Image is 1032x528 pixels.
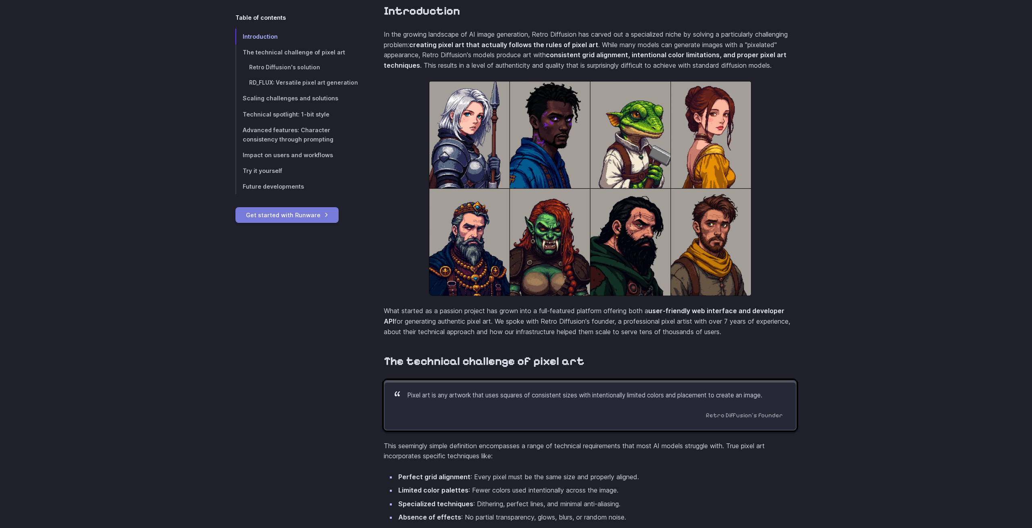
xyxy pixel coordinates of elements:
span: Table of contents [235,13,286,22]
span: Retro Diffusion's solution [249,64,320,71]
a: The technical challenge of pixel art [235,44,358,60]
span: RD_FLUX: Versatile pixel art generation [249,79,358,86]
a: Introduction [384,4,460,18]
strong: consistent grid alignment, intentional color limitations, and proper pixel art techniques [384,51,786,69]
span: Introduction [243,33,278,40]
li: : No partial transparency, glows, blurs, or random noise. [397,512,797,523]
li: : Fewer colors used intentionally across the image. [397,485,797,496]
a: RD_FLUX: Versatile pixel art generation [235,75,358,91]
a: Impact on users and workflows [235,147,358,163]
strong: Limited color palettes [398,486,468,494]
cite: Retro Diffusion's founder [397,410,783,420]
span: Try it yourself [243,167,282,174]
a: Try it yourself [235,163,358,179]
a: Technical spotlight: 1-bit style [235,106,358,122]
img: a grid of eight pixel art character portraits, including a knight, a mage, a lizard blacksmith, a... [429,81,751,296]
a: Retro Diffusion's solution [235,60,358,75]
strong: Absence of effects [398,513,461,521]
span: Scaling challenges and solutions [243,95,338,102]
a: Scaling challenges and solutions [235,91,358,106]
li: : Every pixel must be the same size and properly aligned. [397,472,797,482]
a: Advanced features: Character consistency through prompting [235,122,358,147]
span: Technical spotlight: 1-bit style [243,111,329,118]
strong: creating pixel art that actually follows the rules of pixel art [409,41,598,49]
p: This seemingly simple definition encompasses a range of technical requirements that most AI model... [384,441,797,461]
a: The technical challenge of pixel art [384,354,585,368]
span: Impact on users and workflows [243,152,333,158]
span: Future developments [243,183,304,190]
span: The technical challenge of pixel art [243,49,345,56]
p: In the growing landscape of AI image generation, Retro Diffusion has carved out a specialized nic... [384,29,797,71]
strong: Specialized techniques [398,500,473,508]
a: Get started with Runware [235,207,339,223]
a: Future developments [235,179,358,194]
strong: user-friendly web interface and developer API [384,307,784,325]
p: What started as a passion project has grown into a full-featured platform offering both a for gen... [384,306,797,337]
a: Introduction [235,29,358,44]
p: Pixel art is any artwork that uses squares of consistent sizes with intentionally limited colors ... [407,391,783,400]
strong: Perfect grid alignment [398,473,470,481]
li: : Dithering, perfect lines, and minimal anti-aliasing. [397,499,797,509]
span: Advanced features: Character consistency through prompting [243,127,333,143]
